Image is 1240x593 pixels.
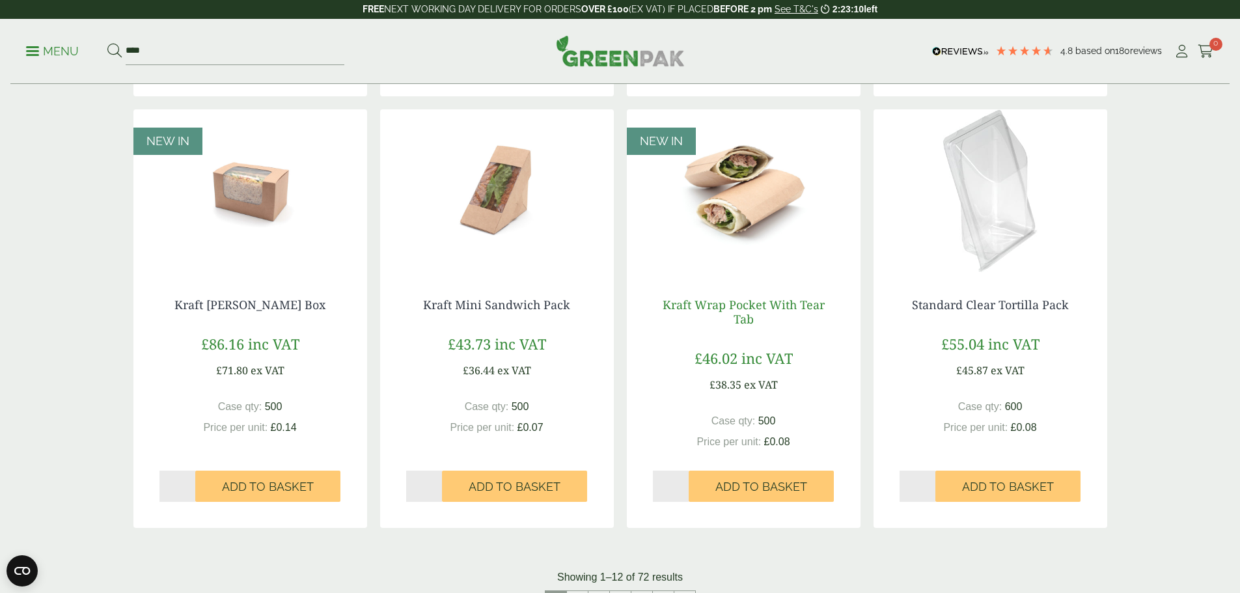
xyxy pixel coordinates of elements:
button: Add to Basket [442,471,587,502]
p: Menu [26,44,79,59]
button: Open CMP widget [7,555,38,586]
span: £43.73 [448,334,491,353]
span: Case qty: [711,415,756,426]
a: Standard Clear Tortilla Pack [912,297,1069,312]
span: Case qty: [958,401,1002,412]
span: left [864,4,877,14]
span: £36.44 [463,363,495,378]
span: 2:23:10 [833,4,864,14]
img: 5430063B Kraft Mini Sandwich Pack Closed with food contents [380,109,614,272]
span: 500 [265,401,282,412]
span: 500 [512,401,529,412]
span: £38.35 [710,378,741,392]
strong: BEFORE 2 pm [713,4,772,14]
span: ex VAT [497,363,531,378]
span: Case qty: [218,401,262,412]
i: My Account [1174,45,1190,58]
div: 4.78 Stars [995,45,1054,57]
a: Kraft [PERSON_NAME] Box [174,297,325,312]
span: £86.16 [201,334,244,353]
a: Menu [26,44,79,57]
span: inc VAT [495,334,546,353]
img: 5430063A Kraft Bloomer Sandwich Box Closed with sandwich contents [133,109,367,272]
img: REVIEWS.io [932,47,989,56]
span: Price per unit: [943,422,1008,433]
a: 0 [1198,42,1214,61]
img: 2530049 Standard Clear Totilla Pack [874,109,1107,272]
span: inc VAT [988,334,1040,353]
span: Price per unit: [696,436,761,447]
i: Cart [1198,45,1214,58]
span: £0.14 [271,422,297,433]
span: £0.08 [764,436,790,447]
button: Add to Basket [935,471,1081,502]
span: NEW IN [640,134,683,148]
span: 600 [1005,401,1023,412]
span: Add to Basket [715,480,807,494]
span: ex VAT [251,363,284,378]
span: Add to Basket [222,480,314,494]
span: inc VAT [248,334,299,353]
strong: OVER £100 [581,4,629,14]
span: £0.08 [1011,422,1037,433]
span: £0.07 [517,422,544,433]
span: 0 [1209,38,1222,51]
span: Add to Basket [469,480,560,494]
span: 4.8 [1060,46,1075,56]
span: Based on [1075,46,1115,56]
span: £46.02 [695,348,737,368]
span: Price per unit: [203,422,268,433]
button: Add to Basket [689,471,834,502]
span: Add to Basket [962,480,1054,494]
span: 180 [1115,46,1130,56]
img: GreenPak Supplies [556,35,685,66]
a: See T&C's [775,4,818,14]
span: Price per unit: [450,422,514,433]
span: ex VAT [991,363,1025,378]
p: Showing 1–12 of 72 results [557,570,683,585]
span: £71.80 [216,363,248,378]
span: ex VAT [744,378,778,392]
span: inc VAT [741,348,793,368]
span: 500 [758,415,776,426]
a: Kraft Mini Sandwich Pack [423,297,570,312]
span: reviews [1130,46,1162,56]
span: Case qty: [465,401,509,412]
span: £55.04 [941,334,984,353]
strong: FREE [363,4,384,14]
a: Kraft Wrap Pocket With Tear Tab [663,297,825,327]
img: 5430063G Kraft Wrap Pocket with Wrap Contents Opened [627,109,861,272]
span: NEW IN [146,134,189,148]
span: £45.87 [956,363,988,378]
button: Add to Basket [195,471,340,502]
